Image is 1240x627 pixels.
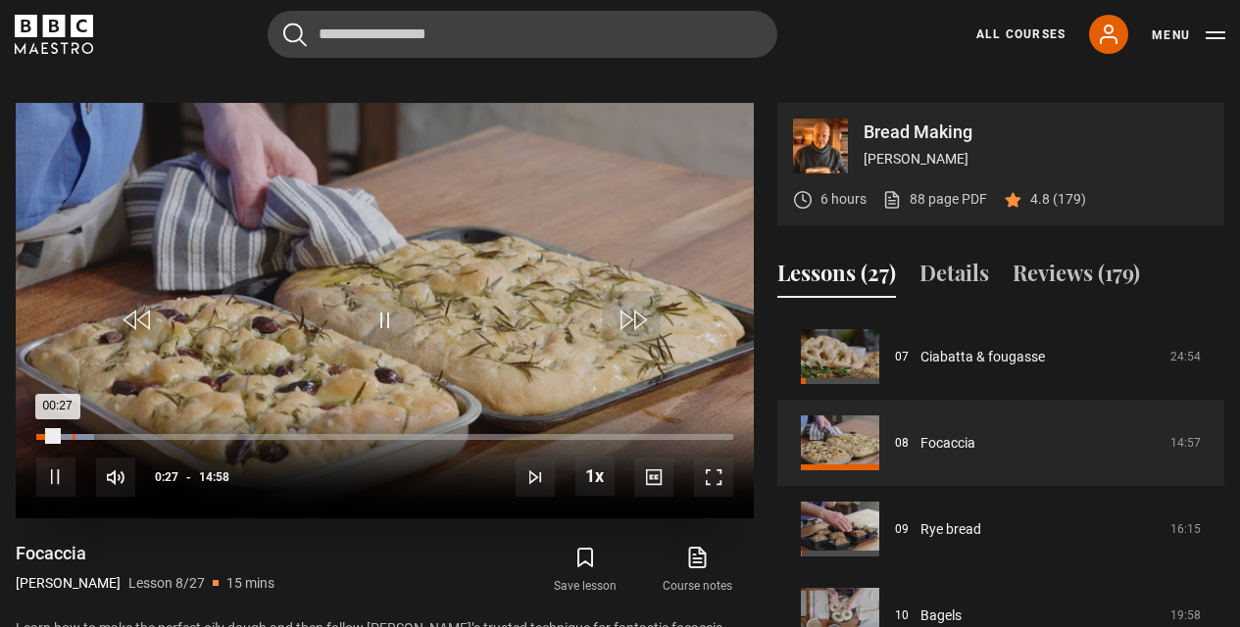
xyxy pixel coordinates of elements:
button: Captions [634,458,673,497]
button: Details [919,257,989,298]
button: Submit the search query [283,23,307,47]
button: Next Lesson [516,458,555,497]
button: Lessons (27) [777,257,896,298]
video-js: Video Player [16,103,754,518]
p: [PERSON_NAME] [864,149,1209,169]
a: Bagels [920,605,962,626]
a: 88 page PDF [882,189,987,210]
button: Mute [96,458,135,497]
a: All Courses [976,25,1066,43]
p: [PERSON_NAME] [16,573,121,594]
button: Toggle navigation [1152,25,1225,45]
p: Bread Making [864,123,1209,141]
button: Pause [36,458,75,497]
button: Fullscreen [694,458,733,497]
a: Focaccia [920,433,975,454]
div: Progress Bar [36,434,733,440]
p: Lesson 8/27 [128,573,205,594]
input: Search [268,11,777,58]
p: 6 hours [820,189,867,210]
button: Save lesson [529,542,641,599]
svg: BBC Maestro [15,15,93,54]
a: Rye bread [920,519,981,540]
p: 15 mins [226,573,274,594]
span: - [186,470,191,484]
span: 14:58 [199,459,229,495]
a: Ciabatta & fougasse [920,347,1045,367]
a: Course notes [642,542,754,599]
button: Reviews (179) [1013,257,1140,298]
h1: Focaccia [16,542,274,565]
span: 0:27 [155,459,178,495]
button: Playback Rate [575,457,615,496]
p: 4.8 (179) [1030,189,1086,210]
